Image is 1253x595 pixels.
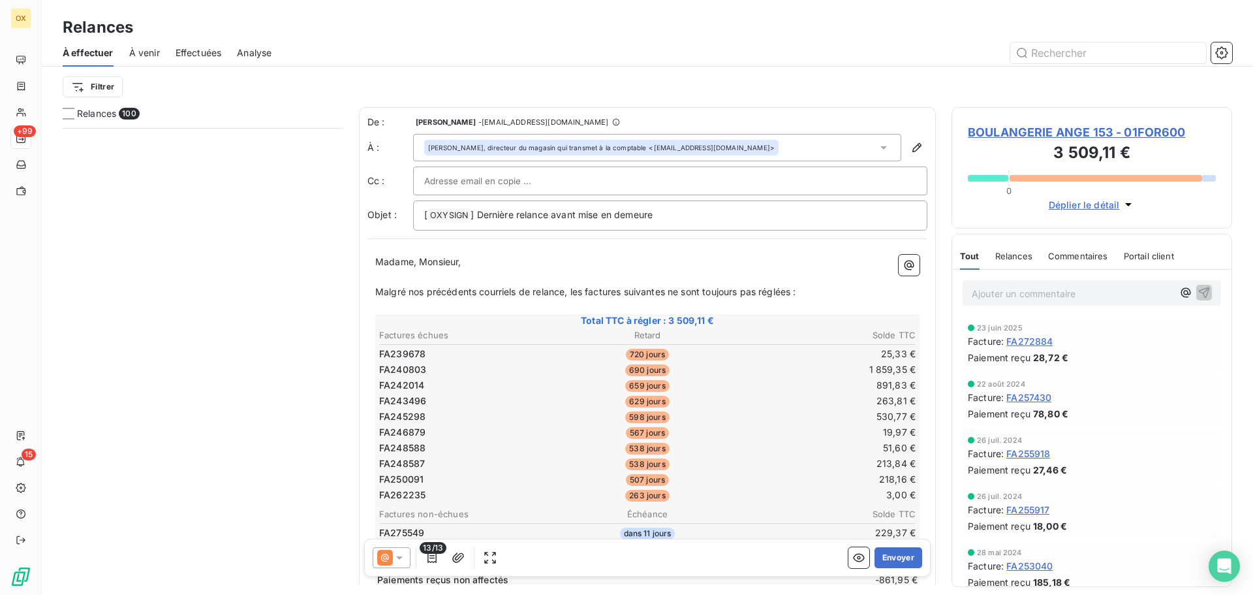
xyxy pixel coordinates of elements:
td: 263,81 € [738,394,916,408]
div: OX [10,8,31,29]
span: Facture : [968,391,1004,404]
th: Solde TTC [738,507,916,521]
span: FA262235 [379,489,425,502]
span: Paiement reçu [968,463,1030,477]
td: 19,97 € [738,425,916,440]
th: Solde TTC [738,329,916,342]
span: FA242014 [379,379,424,392]
label: Cc : [367,174,413,187]
span: 659 jours [625,380,669,392]
span: - [EMAIL_ADDRESS][DOMAIN_NAME] [478,118,608,126]
span: 185,18 € [1033,575,1070,589]
span: 690 jours [625,364,670,376]
td: 25,33 € [738,347,916,361]
span: BOULANGERIE ANGE 153 - 01FOR600 [968,123,1216,141]
span: 263 jours [625,490,669,502]
td: 530,77 € [738,410,916,424]
span: 538 jours [625,443,669,455]
button: Envoyer [874,547,922,568]
span: 507 jours [626,474,669,486]
label: À : [367,141,413,154]
span: Facture : [968,503,1004,517]
th: Factures échues [379,329,557,342]
span: FA239678 [379,347,425,361]
td: 1 859,35 € [738,362,916,377]
span: Madame, Monsieur, [375,256,461,267]
span: 28 mai 2024 [977,549,1022,556]
span: FA272884 [1006,334,1053,348]
h3: Relances [63,16,133,39]
span: Effectuées [176,46,222,59]
span: 23 juin 2025 [977,324,1023,332]
span: 26 juil. 2024 [977,492,1022,500]
img: Logo LeanPay [10,566,31,587]
th: Factures non-échues [379,507,557,521]
span: Facture : [968,447,1004,460]
span: Facture : [968,334,1004,348]
button: Déplier le détail [1045,197,1139,212]
input: Rechercher [1010,42,1206,63]
th: Retard [558,329,736,342]
span: Objet : [367,209,397,220]
span: Commentaires [1048,251,1108,261]
div: grid [63,128,343,595]
td: 213,84 € [738,457,916,471]
td: 229,37 € [738,526,916,540]
span: 15 [22,449,36,460]
span: Paiements reçus non affectés [377,573,837,587]
span: FA253040 [1006,559,1053,573]
span: Déplier le détail [1049,198,1120,212]
a: +99 [10,128,31,149]
td: 51,60 € [738,441,916,455]
span: 26 juil. 2024 [977,436,1022,444]
span: 567 jours [626,427,669,439]
td: FA275549 [379,526,557,540]
td: 891,83 € [738,378,916,393]
span: 18,00 € [1033,519,1067,533]
span: +99 [14,125,36,137]
span: [PERSON_NAME], directeur du magasin qui transmet à la comptable [428,143,646,152]
span: FA257430 [1006,391,1051,404]
span: 78,80 € [1033,407,1068,421]
span: Tout [960,251,980,261]
span: 720 jours [626,349,669,361]
span: FA245298 [379,410,425,423]
span: FA246879 [379,426,425,439]
span: 13/13 [420,542,446,554]
span: Paiement reçu [968,407,1030,421]
span: 0 [1006,185,1012,196]
span: 629 jours [625,396,669,408]
span: Portail client [1124,251,1174,261]
span: Relances [995,251,1032,261]
div: <[EMAIL_ADDRESS][DOMAIN_NAME]> [428,143,775,152]
td: 218,16 € [738,472,916,487]
span: 598 jours [625,411,669,423]
button: Filtrer [63,76,123,97]
span: À effectuer [63,46,114,59]
span: dans 11 jours [620,528,675,539]
span: 22 août 2024 [977,380,1025,388]
span: Total TTC à régler : 3 509,11 € [377,314,918,327]
span: 27,46 € [1033,463,1067,477]
span: FA255917 [1006,503,1049,517]
span: FA248587 [379,457,425,470]
span: Relances [77,107,116,120]
span: FA248588 [379,442,425,455]
span: Paiement reçu [968,519,1030,533]
input: Adresse email en copie ... [424,171,565,191]
th: Échéance [558,507,736,521]
span: FA240803 [379,363,426,376]
span: FA255918 [1006,447,1050,460]
span: Analyse [237,46,271,59]
h3: 3 509,11 € [968,141,1216,167]
span: 100 [119,108,139,120]
span: De : [367,116,413,129]
span: OXYSIGN [428,208,470,223]
span: Malgré nos précédents courriels de relance, les factures suivantes ne sont toujours pas réglées : [375,286,796,297]
span: [PERSON_NAME] [416,118,476,126]
span: FA243496 [379,394,426,408]
td: 3,00 € [738,488,916,502]
span: Paiement reçu [968,351,1030,364]
span: Paiement reçu [968,575,1030,589]
span: 28,72 € [1033,351,1068,364]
